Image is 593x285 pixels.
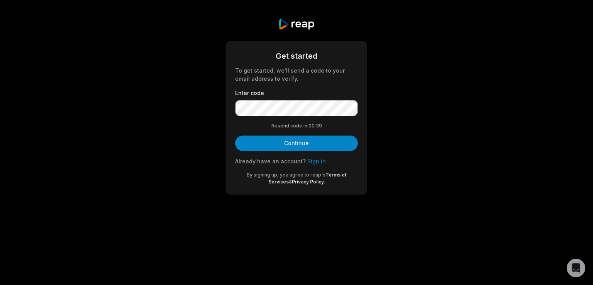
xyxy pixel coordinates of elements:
[567,259,585,277] div: Open Intercom Messenger
[268,172,347,185] a: Terms of Services
[278,19,315,30] img: reap
[292,179,324,185] a: Privacy Policy
[235,89,358,97] label: Enter code
[316,122,322,129] span: 39
[307,158,326,165] a: Sign in
[235,158,306,165] span: Already have an account?
[235,136,358,151] button: Continue
[235,50,358,62] div: Get started
[235,122,358,129] div: Resend code in 00:
[324,179,325,185] span: .
[289,179,292,185] span: &
[247,172,325,178] span: By signing up, you agree to reap's
[235,66,358,83] div: To get started, we'll send a code to your email address to verify.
